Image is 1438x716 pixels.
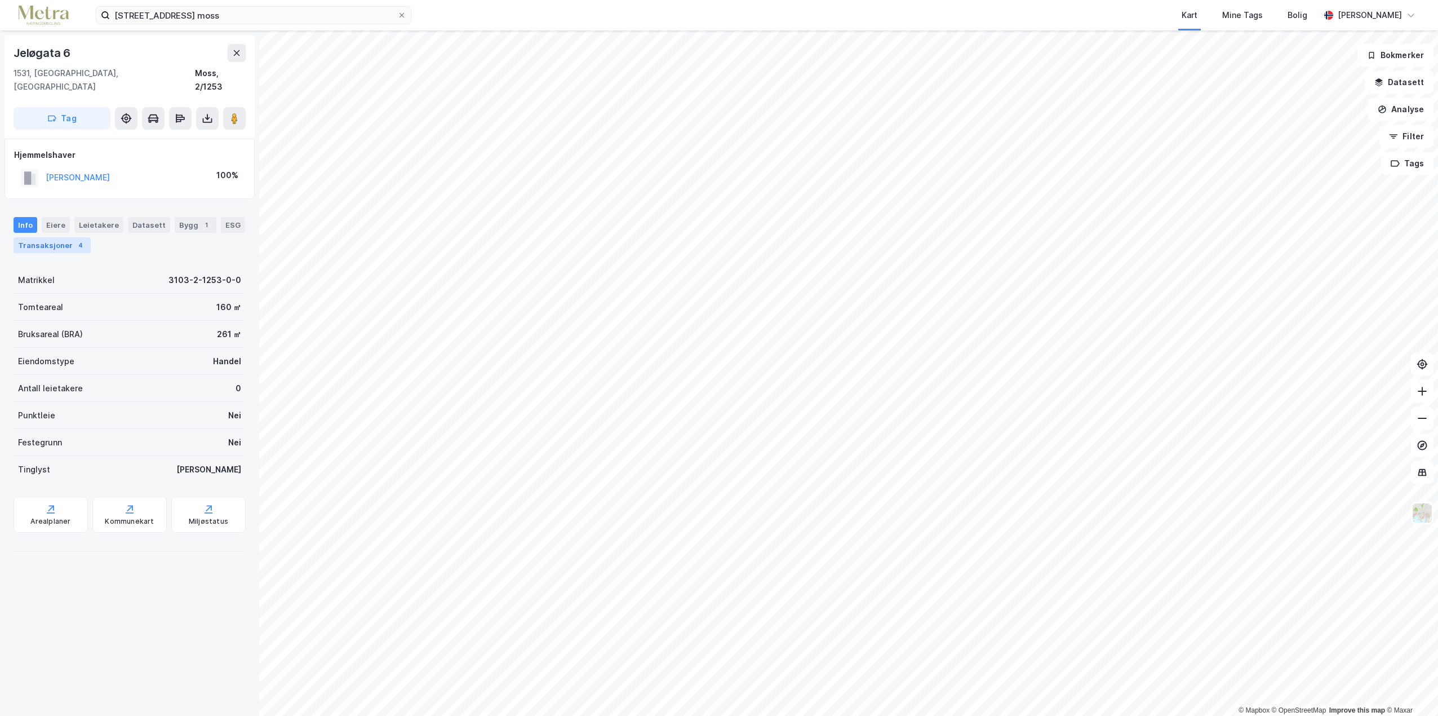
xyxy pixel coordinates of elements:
[1368,98,1433,121] button: Analyse
[128,217,170,233] div: Datasett
[18,382,83,395] div: Antall leietakere
[175,217,216,233] div: Bygg
[1338,8,1402,22] div: [PERSON_NAME]
[18,328,83,341] div: Bruksareal (BRA)
[1381,152,1433,175] button: Tags
[18,273,55,287] div: Matrikkel
[201,219,212,231] div: 1
[42,217,70,233] div: Eiere
[168,273,241,287] div: 3103-2-1253-0-0
[189,517,228,526] div: Miljøstatus
[228,409,241,422] div: Nei
[1272,706,1326,714] a: OpenStreetMap
[18,300,63,314] div: Tomteareal
[18,409,55,422] div: Punktleie
[18,355,74,368] div: Eiendomstype
[1365,71,1433,94] button: Datasett
[14,107,110,130] button: Tag
[216,300,241,314] div: 160 ㎡
[1239,706,1270,714] a: Mapbox
[14,67,195,94] div: 1531, [GEOGRAPHIC_DATA], [GEOGRAPHIC_DATA]
[221,217,245,233] div: ESG
[1288,8,1307,22] div: Bolig
[105,517,154,526] div: Kommunekart
[1222,8,1263,22] div: Mine Tags
[1182,8,1197,22] div: Kart
[75,240,86,251] div: 4
[18,6,69,25] img: metra-logo.256734c3b2bbffee19d4.png
[176,463,241,476] div: [PERSON_NAME]
[1329,706,1385,714] a: Improve this map
[110,7,397,24] input: Søk på adresse, matrikkel, gårdeiere, leietakere eller personer
[195,67,246,94] div: Moss, 2/1253
[216,169,238,182] div: 100%
[213,355,241,368] div: Handel
[1412,502,1433,524] img: Z
[74,217,123,233] div: Leietakere
[228,436,241,449] div: Nei
[14,44,73,62] div: Jeløgata 6
[18,463,50,476] div: Tinglyst
[1357,44,1433,67] button: Bokmerker
[1379,125,1433,148] button: Filter
[14,148,245,162] div: Hjemmelshaver
[14,217,37,233] div: Info
[1382,662,1438,716] div: Kontrollprogram for chat
[14,237,91,253] div: Transaksjoner
[236,382,241,395] div: 0
[18,436,62,449] div: Festegrunn
[30,517,70,526] div: Arealplaner
[217,328,241,341] div: 261 ㎡
[1382,662,1438,716] iframe: Chat Widget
